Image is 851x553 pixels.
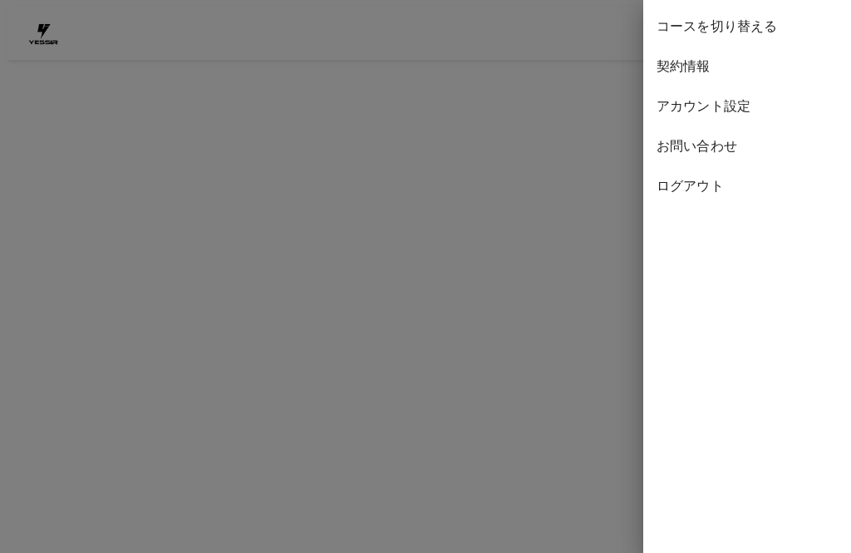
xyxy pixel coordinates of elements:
span: アカウント設定 [657,96,838,116]
span: 契約情報 [657,57,838,77]
div: ログアウト [643,166,851,206]
span: ログアウト [657,176,838,196]
span: コースを切り替える [657,17,838,37]
div: アカウント設定 [643,86,851,126]
div: コースを切り替える [643,7,851,47]
span: お問い合わせ [657,136,838,156]
div: 契約情報 [643,47,851,86]
div: お問い合わせ [643,126,851,166]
